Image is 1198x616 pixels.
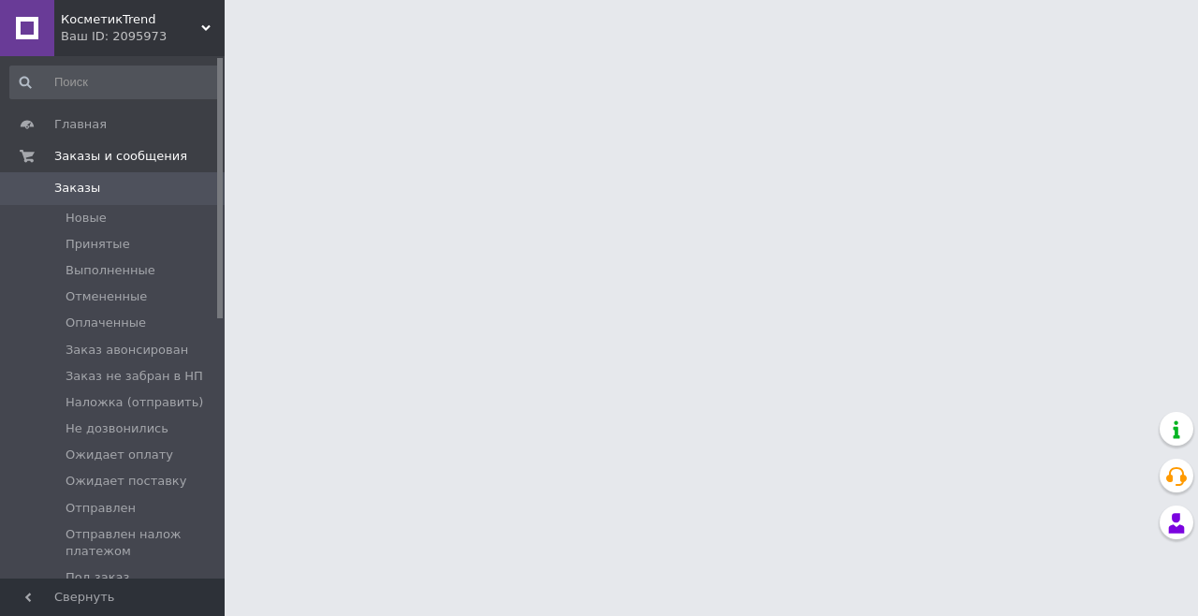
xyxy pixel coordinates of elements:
[61,28,225,45] div: Ваш ID: 2095973
[66,368,203,385] span: Заказ не забран в НП
[66,500,136,517] span: Отправлен
[66,262,155,279] span: Выполненные
[54,180,100,197] span: Заказы
[54,148,187,165] span: Заказы и сообщения
[66,394,203,411] span: Наложка (отправить)
[9,66,221,99] input: Поиск
[66,420,168,437] span: Не дозвонились
[66,526,219,560] span: Отправлен налож платежом
[66,473,186,490] span: Ожидает поставку
[66,210,107,227] span: Новые
[66,288,147,305] span: Отмененные
[66,342,188,359] span: Заказ авонсирован
[66,569,129,586] span: Под заказ
[54,116,107,133] span: Главная
[66,315,146,331] span: Оплаченные
[66,236,130,253] span: Принятые
[61,11,201,28] span: КосметикTrend
[66,447,173,463] span: Ожидает оплату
